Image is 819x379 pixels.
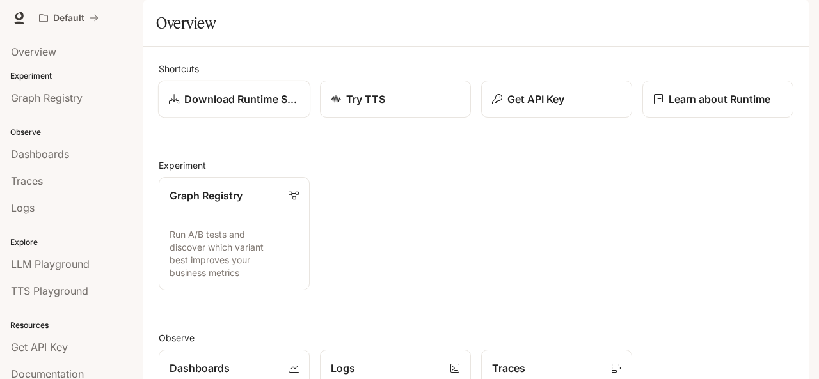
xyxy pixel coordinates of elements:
[159,177,310,290] a: Graph RegistryRun A/B tests and discover which variant best improves your business metrics
[170,228,299,279] p: Run A/B tests and discover which variant best improves your business metrics
[159,331,793,344] h2: Observe
[53,13,84,24] p: Default
[669,91,770,107] p: Learn about Runtime
[492,360,525,376] p: Traces
[170,360,230,376] p: Dashboards
[170,188,243,203] p: Graph Registry
[184,91,299,107] p: Download Runtime SDK
[320,81,471,118] a: Try TTS
[346,91,385,107] p: Try TTS
[481,81,632,118] button: Get API Key
[159,159,793,172] h2: Experiment
[33,5,104,31] button: All workspaces
[507,91,564,107] p: Get API Key
[156,10,216,36] h1: Overview
[331,360,355,376] p: Logs
[158,81,310,118] a: Download Runtime SDK
[642,81,793,118] a: Learn about Runtime
[159,62,793,75] h2: Shortcuts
